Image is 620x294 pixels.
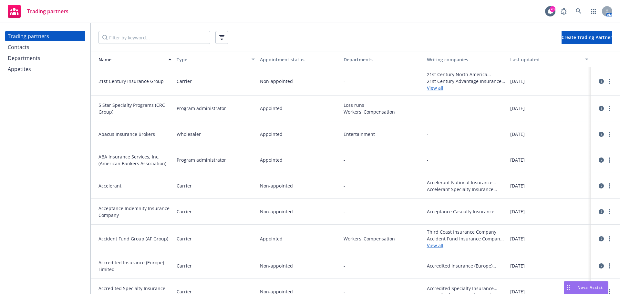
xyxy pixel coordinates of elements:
[344,208,345,215] span: -
[341,52,424,67] button: Departments
[510,78,525,85] span: [DATE]
[257,52,341,67] button: Appointment status
[427,186,505,193] span: Accelerant Specialty Insurance Company
[427,85,505,91] a: View all
[577,285,603,290] span: Nova Assist
[510,105,525,112] span: [DATE]
[606,156,614,164] a: more
[427,78,505,85] span: 21st Century Advantage Insurance Company
[344,78,345,85] span: -
[597,182,605,190] a: circleInformation
[27,9,68,14] span: Trading partners
[177,56,248,63] div: Type
[260,208,293,215] span: Non-appointed
[427,56,505,63] div: Writing companies
[177,78,192,85] span: Carrier
[98,235,171,242] span: Accident Fund Group (AF Group)
[597,77,605,85] a: circleInformation
[177,157,226,163] span: Program administrator
[344,182,345,189] span: -
[344,235,422,242] span: Workers' Compensation
[177,182,192,189] span: Carrier
[427,235,505,242] span: Accident Fund Insurance Company of America
[564,281,608,294] button: Nova Assist
[93,56,164,63] div: Name
[550,6,555,12] div: 78
[260,131,283,137] span: Appointed
[597,130,605,138] a: circleInformation
[562,31,612,44] button: Create Trading Partner
[427,131,429,137] span: -
[177,262,192,269] span: Carrier
[344,108,422,115] span: Workers' Compensation
[510,262,525,269] span: [DATE]
[8,53,40,63] div: Departments
[597,105,605,112] a: circleInformation
[562,34,612,40] span: Create Trading Partner
[606,235,614,243] a: more
[597,208,605,216] a: circleInformation
[510,208,525,215] span: [DATE]
[260,235,283,242] span: Appointed
[606,77,614,85] a: more
[510,56,581,63] div: Last updated
[344,102,422,108] span: Loss runs
[91,52,174,67] button: Name
[260,182,293,189] span: Non-appointed
[424,52,508,67] button: Writing companies
[98,205,171,218] span: Acceptance Indemnity Insurance Company
[174,52,257,67] button: Type
[177,208,192,215] span: Carrier
[260,105,283,112] span: Appointed
[98,259,171,273] span: Accredited Insurance (Europe) Limited
[260,78,293,85] span: Non-appointed
[427,242,505,249] a: View all
[8,42,29,52] div: Contacts
[427,285,505,292] span: Accredited Specialty Insurance Company
[427,105,429,112] span: -
[98,131,171,137] span: Abacus Insurance Brokers
[177,131,201,137] span: Wholesaler
[427,71,505,78] span: 21st Century North America Insurance Company
[508,52,591,67] button: Last updated
[5,42,85,52] a: Contacts
[572,5,585,18] a: Search
[510,235,525,242] span: [DATE]
[344,56,422,63] div: Departments
[5,53,85,63] a: Departments
[606,182,614,190] a: more
[427,228,505,235] span: Third Coast Insurance Company
[344,157,345,163] span: -
[606,130,614,138] a: more
[260,56,338,63] div: Appointment status
[5,2,71,20] a: Trading partners
[260,157,283,163] span: Appointed
[606,105,614,112] a: more
[427,179,505,186] span: Accelerant National Insurance Company
[98,31,210,44] input: Filter by keyword...
[510,182,525,189] span: [DATE]
[597,262,605,270] a: circleInformation
[98,153,171,167] span: ABA Insurance Services, Inc. (American Bankers Association)
[587,5,600,18] a: Switch app
[427,208,505,215] span: Acceptance Casualty Insurance Company
[344,131,422,137] span: Entertainment
[8,31,49,41] div: Trading partners
[606,262,614,270] a: more
[260,262,293,269] span: Non-appointed
[597,156,605,164] a: circleInformation
[510,131,525,137] span: [DATE]
[344,262,345,269] span: -
[564,281,572,294] div: Drag to move
[98,102,171,115] span: 5 Star Specialty Programs (CRC Group)
[98,78,171,85] span: 21st Century Insurance Group
[510,157,525,163] span: [DATE]
[597,235,605,243] a: circleInformation
[5,64,85,74] a: Appetites
[606,208,614,216] a: more
[427,157,429,163] span: -
[177,105,226,112] span: Program administrator
[427,262,505,269] span: Accredited Insurance (Europe) Limited
[98,182,171,189] span: Accelerant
